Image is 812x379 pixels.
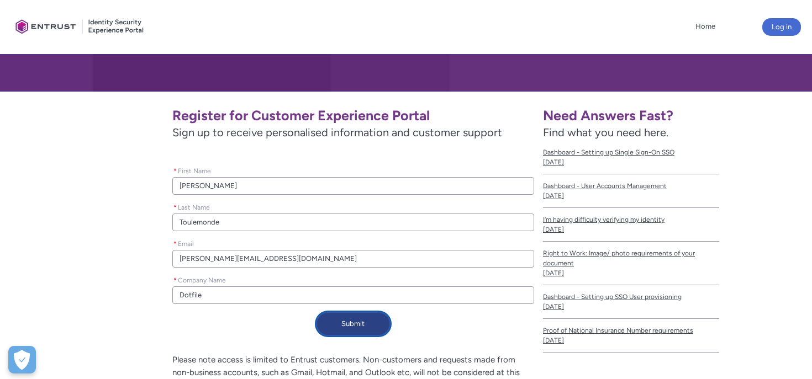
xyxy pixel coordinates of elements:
[543,226,564,233] lightning-formatted-date-time: [DATE]
[543,181,719,191] span: Dashboard - User Accounts Management
[693,18,718,35] a: Home
[543,337,564,344] lightning-formatted-date-time: [DATE]
[172,124,534,141] span: Sign up to receive personalised information and customer support
[543,215,719,225] span: I’m having difficulty verifying my identity
[172,200,214,212] label: Last Name
[543,141,719,174] a: Dashboard - Setting up Single Sign-On SSO[DATE]
[543,319,719,353] a: Proof of National Insurance Number requirements[DATE]
[543,126,668,139] span: Find what you need here.
[543,248,719,268] span: Right to Work: Image/ photo requirements of your document
[172,164,215,176] label: First Name
[543,174,719,208] a: Dashboard - User Accounts Management[DATE]
[543,292,719,302] span: Dashboard - Setting up SSO User provisioning
[316,312,391,336] button: Submit
[543,158,564,166] lightning-formatted-date-time: [DATE]
[172,237,198,249] label: Email
[543,269,564,277] lightning-formatted-date-time: [DATE]
[173,167,177,175] abbr: required
[172,107,534,124] h1: Register for Customer Experience Portal
[543,107,719,124] h1: Need Answers Fast?
[173,240,177,248] abbr: required
[543,303,564,311] lightning-formatted-date-time: [DATE]
[8,346,36,373] button: Open Preferences
[8,346,36,373] div: Cookie Preferences
[543,147,719,157] span: Dashboard - Setting up Single Sign-On SSO
[543,325,719,335] span: Proof of National Insurance Number requirements
[543,208,719,242] a: I’m having difficulty verifying my identity[DATE]
[173,276,177,284] abbr: required
[543,285,719,319] a: Dashboard - Setting up SSO User provisioning[DATE]
[173,204,177,211] abbr: required
[543,192,564,200] lightning-formatted-date-time: [DATE]
[762,18,801,36] button: Log in
[543,242,719,285] a: Right to Work: Image/ photo requirements of your document[DATE]
[172,273,230,285] label: Company Name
